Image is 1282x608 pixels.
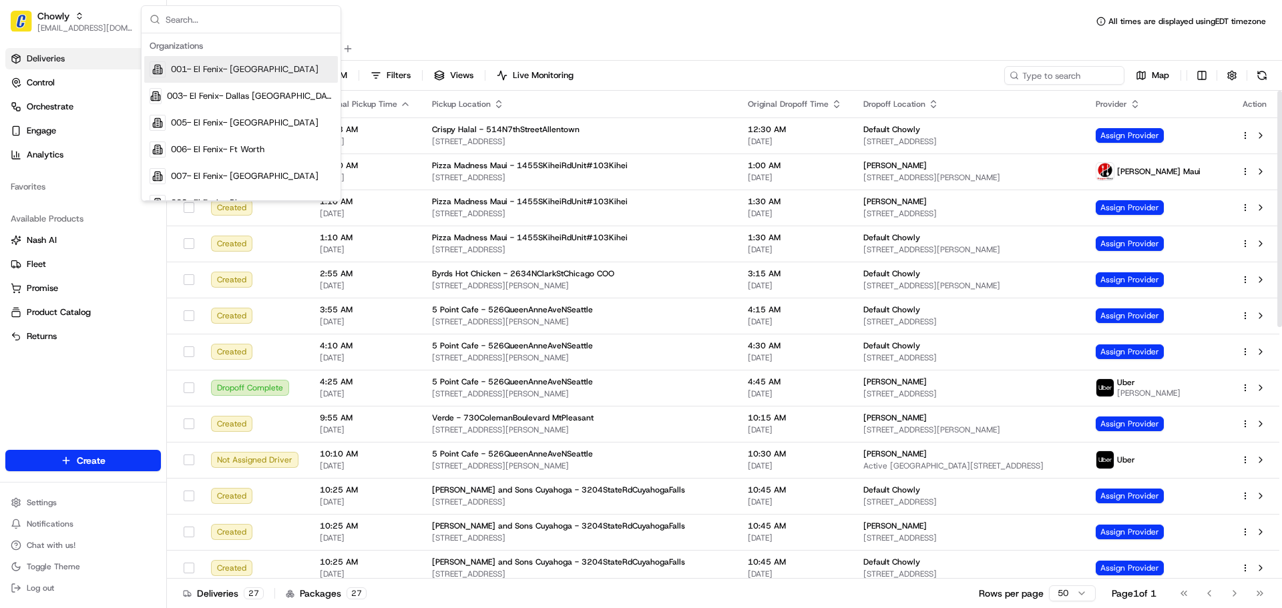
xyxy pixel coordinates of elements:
button: Create [5,450,161,471]
span: [STREET_ADDRESS] [432,244,726,255]
span: 5 Point Cafe - 526QueenAnneAveNSeattle [432,448,593,459]
button: Control [5,72,161,93]
span: Analytics [27,149,63,161]
span: [STREET_ADDRESS] [863,497,1074,507]
button: Filters [365,66,417,85]
span: Pizza Madness Maui - 1455SKiheiRdUnit#103Kihei [432,196,628,207]
span: [DATE] [320,316,411,327]
span: Chowly [37,9,69,23]
span: Assign Provider [1096,416,1164,431]
span: Views [450,69,473,81]
span: Pizza Madness Maui - 1455SKiheiRdUnit#103Kihei [432,160,628,171]
span: Assign Provider [1096,272,1164,287]
span: 006- El Fenix- Ft Worth [171,143,264,156]
span: 4:25 AM [320,376,411,387]
button: Refresh [1253,66,1271,85]
span: [PERSON_NAME] [863,160,927,171]
span: [PERSON_NAME] and Sons Cuyahoga - 3204StateRdCuyahogaFalls [432,485,685,495]
span: 12:40 AM [320,160,411,171]
span: Assign Provider [1096,200,1164,215]
span: 10:45 AM [748,557,842,567]
button: Toggle Theme [5,557,161,576]
span: Active [GEOGRAPHIC_DATA][STREET_ADDRESS] [863,461,1074,471]
img: logo-carousel.png [1096,163,1114,180]
span: Verde - 730ColemanBoulevard MtPleasant [432,412,594,423]
span: [DATE] [320,569,411,579]
span: Control [27,77,55,89]
span: [DATE] [320,136,411,147]
span: [PERSON_NAME] Maui [1117,166,1201,177]
span: Original Dropoff Time [748,99,829,109]
span: 1:10 AM [320,196,411,207]
div: Page 1 of 1 [1112,587,1156,600]
span: [STREET_ADDRESS][PERSON_NAME] [432,424,726,435]
span: Default Chowly [863,304,920,315]
div: 27 [347,587,367,599]
span: [PERSON_NAME] [863,412,927,423]
span: [STREET_ADDRESS] [432,533,726,543]
button: [EMAIL_ADDRESS][DOMAIN_NAME] [37,23,133,33]
span: [PERSON_NAME] [863,196,927,207]
span: 10:45 AM [748,521,842,531]
span: Byrds Hot Chicken - 2634NClarkStChicago COO [432,268,614,279]
span: 10:15 AM [748,412,842,423]
p: Rows per page [979,587,1044,600]
span: 5 Point Cafe - 526QueenAnneAveNSeattle [432,340,593,351]
span: Filters [387,69,411,81]
span: [DATE] [748,388,842,399]
span: [STREET_ADDRESS][PERSON_NAME] [863,424,1074,435]
input: Type to search [1004,66,1124,85]
span: [DATE] [320,461,411,471]
img: uber-new-logo.jpeg [1096,451,1114,469]
span: [DATE] [748,497,842,507]
span: [DATE] [748,569,842,579]
span: 005- El Fenix- [GEOGRAPHIC_DATA] [171,117,318,129]
span: Default Chowly [863,485,920,495]
span: Chat with us! [27,540,75,551]
a: Promise [11,282,156,294]
button: Returns [5,326,161,347]
span: Fleet [27,258,46,270]
span: Map [1152,69,1169,81]
span: [DATE] [748,280,842,291]
span: Nash AI [27,234,57,246]
a: Product Catalog [11,306,156,318]
span: [DATE] [320,497,411,507]
span: [DATE] [320,388,411,399]
div: Organizations [144,36,338,56]
span: Default Chowly [863,340,920,351]
button: Notifications [5,515,161,533]
span: [STREET_ADDRESS] [432,172,726,183]
span: [DATE] [320,244,411,255]
span: [PERSON_NAME] [1117,388,1181,398]
span: Assign Provider [1096,308,1164,323]
span: 9:55 AM [320,412,411,423]
span: [STREET_ADDRESS] [863,388,1074,399]
span: [STREET_ADDRESS][PERSON_NAME] [863,172,1074,183]
span: [STREET_ADDRESS] [863,316,1074,327]
span: Log out [27,583,54,593]
span: [DATE] [748,208,842,219]
button: Log out [5,579,161,597]
span: 1:10 AM [320,232,411,243]
span: 5 Point Cafe - 526QueenAnneAveNSeattle [432,376,593,387]
span: Notifications [27,519,73,529]
span: 2:55 AM [320,268,411,279]
span: [DATE] [748,244,842,255]
button: Views [428,66,479,85]
span: [STREET_ADDRESS] [432,497,726,507]
span: Default Chowly [863,232,920,243]
span: 10:25 AM [320,557,411,567]
div: Available Products [5,208,161,230]
button: Live Monitoring [491,66,580,85]
span: 003- El Fenix- Dallas [GEOGRAPHIC_DATA][PERSON_NAME] [167,90,333,102]
span: Uber [1117,377,1135,388]
button: Product Catalog [5,302,161,323]
button: Map [1130,66,1175,85]
span: Default Chowly [863,268,920,279]
span: 4:45 AM [748,376,842,387]
div: Deliveries [183,587,264,600]
span: 10:25 AM [320,521,411,531]
span: [DATE] [748,316,842,327]
span: Assign Provider [1096,489,1164,503]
